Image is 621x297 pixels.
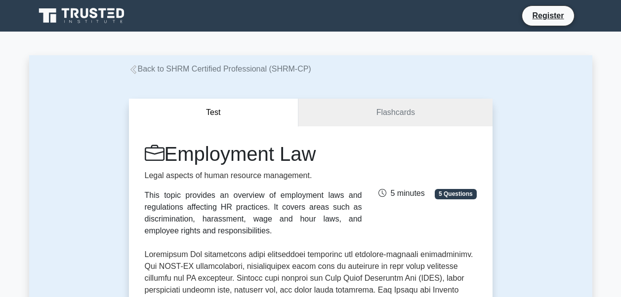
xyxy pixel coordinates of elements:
div: This topic provides an overview of employment laws and regulations affecting HR practices. It cov... [145,189,362,237]
h1: Employment Law [145,142,362,166]
a: Flashcards [298,99,492,127]
a: Back to SHRM Certified Professional (SHRM-CP) [129,65,311,73]
p: Legal aspects of human resource management. [145,170,362,182]
a: Register [526,9,570,22]
span: 5 minutes [378,189,424,197]
button: Test [129,99,299,127]
span: 5 Questions [435,189,476,199]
